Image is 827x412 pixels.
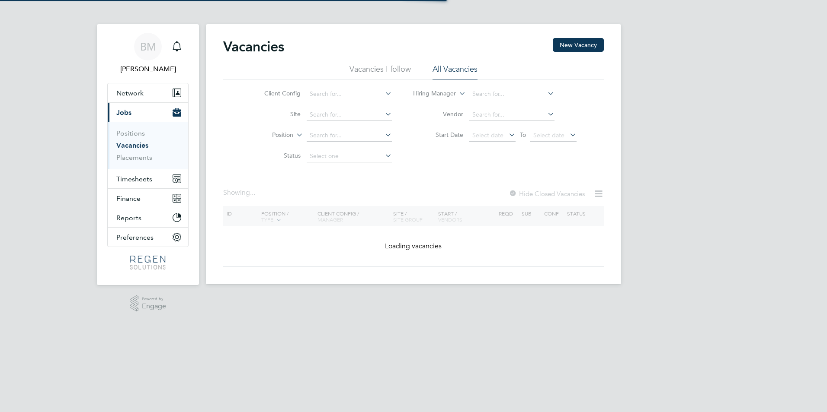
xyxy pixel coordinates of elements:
span: Billy Mcnamara [107,64,189,74]
label: Hide Closed Vacancies [509,190,585,198]
input: Search for... [307,130,392,142]
input: Search for... [469,109,555,121]
span: Preferences [116,233,154,241]
input: Search for... [469,88,555,100]
button: New Vacancy [553,38,604,52]
span: Finance [116,194,141,203]
div: Jobs [108,122,188,169]
button: Reports [108,208,188,227]
h2: Vacancies [223,38,284,55]
div: Showing [223,188,257,197]
a: Vacancies [116,141,148,149]
button: Timesheets [108,169,188,188]
span: Jobs [116,108,131,117]
a: Placements [116,153,152,162]
li: Vacancies I follow [349,64,411,79]
label: Hiring Manager [406,89,456,98]
a: BM[PERSON_NAME] [107,33,189,74]
span: Network [116,89,144,97]
button: Preferences [108,228,188,247]
span: Engage [142,303,166,310]
span: To [517,129,529,140]
input: Search for... [307,109,392,121]
button: Finance [108,189,188,208]
span: Select date [472,131,503,139]
label: Vendor [413,110,463,118]
a: Positions [116,129,145,137]
a: Go to home page [107,256,189,269]
a: Powered byEngage [130,295,167,312]
input: Search for... [307,88,392,100]
li: All Vacancies [433,64,478,79]
span: Powered by [142,295,166,303]
button: Jobs [108,103,188,122]
label: Client Config [251,89,301,97]
span: Timesheets [116,175,152,183]
span: BM [140,41,156,52]
input: Select one [307,150,392,162]
span: ... [250,188,255,197]
label: Start Date [413,131,463,139]
span: Select date [533,131,564,139]
label: Status [251,152,301,159]
nav: Main navigation [97,24,199,285]
img: regensolutions-logo-retina.png [130,256,165,269]
span: Reports [116,214,141,222]
button: Network [108,83,188,102]
label: Position [244,131,293,139]
label: Site [251,110,301,118]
